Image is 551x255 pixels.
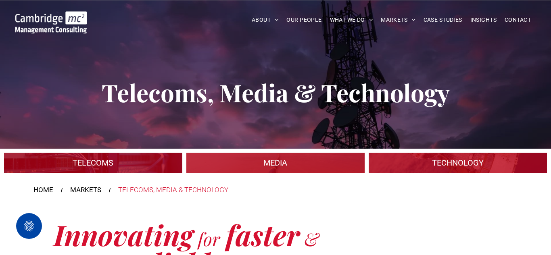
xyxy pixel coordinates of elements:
a: MARKETS [70,185,101,195]
img: Go to Homepage [15,11,87,33]
span: Telecoms, Media & Technology [102,76,450,108]
a: INSIGHTS [466,14,501,26]
a: A large mall with arched glass roof [369,153,547,173]
a: CONTACT [501,14,535,26]
span: faster [226,216,300,253]
a: Your Business Transformed | Cambridge Management Consulting [15,12,87,21]
a: Media | Cambridge Management Consulting [186,153,365,173]
div: TELECOMS, MEDIA & TECHNOLOGY [118,185,228,195]
a: CASE STUDIES [420,14,466,26]
a: OUR PEOPLE [282,14,326,26]
nav: Breadcrumbs [33,185,518,195]
a: HOME [33,185,53,195]
span: for [198,226,220,251]
a: An industrial plant [4,153,182,173]
span: & [304,226,319,251]
a: ABOUT [248,14,283,26]
a: MARKETS [377,14,419,26]
a: WHAT WE DO [326,14,377,26]
span: Innovating [54,216,193,253]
